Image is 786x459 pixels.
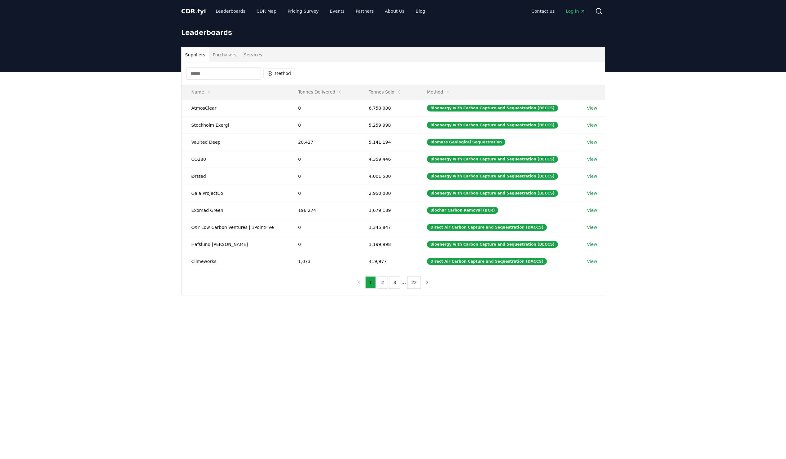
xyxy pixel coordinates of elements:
[288,236,359,253] td: 0
[359,116,417,133] td: 5,259,998
[411,6,430,17] a: Blog
[293,86,348,98] button: Tonnes Delivered
[182,253,288,270] td: Climeworks
[587,173,597,179] a: View
[422,276,433,289] button: next page
[351,6,379,17] a: Partners
[182,185,288,202] td: Gaia ProjectCo
[288,253,359,270] td: 1,073
[288,133,359,151] td: 20,427
[587,207,597,213] a: View
[389,276,400,289] button: 3
[252,6,281,17] a: CDR Map
[526,6,560,17] a: Contact us
[359,185,417,202] td: 2,950,000
[182,202,288,219] td: Exomad Green
[359,151,417,168] td: 4,359,446
[566,8,585,14] span: Log in
[182,168,288,185] td: Ørsted
[587,224,597,230] a: View
[427,241,558,248] div: Bioenergy with Carbon Capture and Sequestration (BECCS)
[359,236,417,253] td: 1,199,998
[181,7,206,15] a: CDR.fyi
[587,156,597,162] a: View
[187,86,217,98] button: Name
[182,47,209,62] button: Suppliers
[288,202,359,219] td: 196,274
[288,219,359,236] td: 0
[427,105,558,111] div: Bioenergy with Carbon Capture and Sequestration (BECCS)
[288,168,359,185] td: 0
[587,105,597,111] a: View
[211,6,250,17] a: Leaderboards
[263,68,295,78] button: Method
[359,219,417,236] td: 1,345,847
[211,6,430,17] nav: Main
[325,6,349,17] a: Events
[359,99,417,116] td: 6,750,000
[587,258,597,264] a: View
[427,122,558,129] div: Bioenergy with Carbon Capture and Sequestration (BECCS)
[283,6,323,17] a: Pricing Survey
[407,276,421,289] button: 22
[359,253,417,270] td: 419,977
[364,86,407,98] button: Tonnes Sold
[427,139,505,146] div: Biomass Geological Sequestration
[427,190,558,197] div: Bioenergy with Carbon Capture and Sequestration (BECCS)
[587,241,597,247] a: View
[380,6,409,17] a: About Us
[427,207,498,214] div: Biochar Carbon Removal (BCR)
[240,47,266,62] button: Services
[181,27,605,37] h1: Leaderboards
[401,279,406,286] li: ...
[209,47,240,62] button: Purchasers
[427,224,547,231] div: Direct Air Carbon Capture and Sequestration (DACCS)
[422,86,456,98] button: Method
[288,185,359,202] td: 0
[182,116,288,133] td: Stockholm Exergi
[427,173,558,180] div: Bioenergy with Carbon Capture and Sequestration (BECCS)
[427,156,558,163] div: Bioenergy with Carbon Capture and Sequestration (BECCS)
[182,219,288,236] td: OXY Low Carbon Ventures | 1PointFive
[182,236,288,253] td: Hafslund [PERSON_NAME]
[288,151,359,168] td: 0
[182,151,288,168] td: CO280
[587,139,597,145] a: View
[181,7,206,15] span: CDR fyi
[182,99,288,116] td: AtmosClear
[182,133,288,151] td: Vaulted Deep
[587,122,597,128] a: View
[359,202,417,219] td: 1,679,189
[587,190,597,196] a: View
[195,7,197,15] span: .
[427,258,547,265] div: Direct Air Carbon Capture and Sequestration (DACCS)
[526,6,590,17] nav: Main
[561,6,590,17] a: Log in
[359,168,417,185] td: 4,001,500
[359,133,417,151] td: 5,141,194
[365,276,376,289] button: 1
[288,116,359,133] td: 0
[288,99,359,116] td: 0
[377,276,388,289] button: 2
